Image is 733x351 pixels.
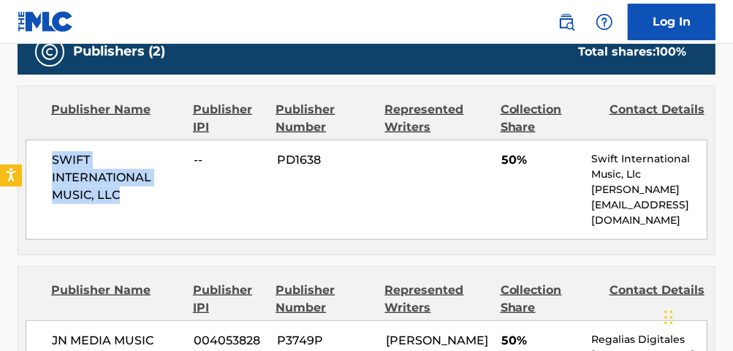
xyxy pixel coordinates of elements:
[590,7,619,37] div: Help
[277,151,375,169] span: PD1638
[609,101,707,136] div: Contact Details
[18,11,74,32] img: MLC Logo
[385,101,490,136] div: Represented Writers
[51,282,182,317] div: Publisher Name
[501,282,599,317] div: Collection Share
[501,151,580,169] span: 50%
[73,43,165,60] h5: Publishers (2)
[609,282,707,317] div: Contact Details
[596,13,613,31] img: help
[41,43,58,61] img: Publishers
[193,282,265,317] div: Publisher IPI
[193,101,265,136] div: Publisher IPI
[656,45,686,58] span: 100 %
[628,4,715,40] a: Log In
[276,101,373,136] div: Publisher Number
[277,332,375,350] span: P3749P
[591,332,707,347] p: Regalias Digitales
[578,43,686,61] div: Total shares:
[385,282,490,317] div: Represented Writers
[591,151,707,182] p: Swift International Music, Llc
[52,151,183,204] span: SWIFT INTERNATIONAL MUSIC, LLC
[501,101,599,136] div: Collection Share
[51,101,182,136] div: Publisher Name
[664,295,673,339] div: Drag
[194,151,266,169] span: --
[591,182,707,228] p: [PERSON_NAME][EMAIL_ADDRESS][DOMAIN_NAME]
[660,281,733,351] iframe: Chat Widget
[501,332,580,350] span: 50%
[276,282,373,317] div: Publisher Number
[552,7,581,37] a: Public Search
[558,13,575,31] img: search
